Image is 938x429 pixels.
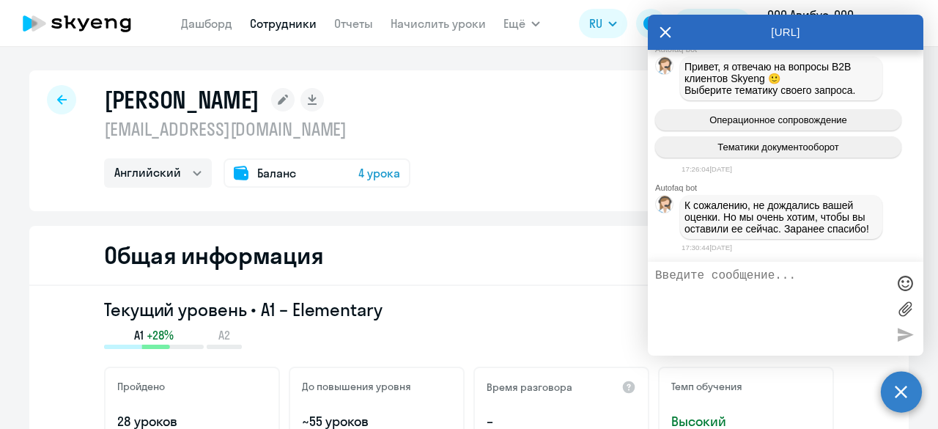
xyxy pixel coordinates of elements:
label: Лимит 10 файлов [894,298,916,320]
button: Балансbalance [674,9,751,38]
button: Операционное сопровождение [655,109,901,131]
h5: Время разговора [487,381,572,394]
span: Операционное сопровождение [709,114,847,125]
h3: Текущий уровень • A1 – Elementary [104,298,834,321]
a: Отчеты [334,16,373,31]
p: ООО Авибус, ООО "АВИБУС" [767,6,904,41]
p: [EMAIL_ADDRESS][DOMAIN_NAME] [104,117,410,141]
img: bot avatar [656,196,674,217]
span: A1 [134,327,144,343]
button: ООО Авибус, ООО "АВИБУС" [760,6,926,41]
span: К сожалению, не дождались вашей оценки. Но мы очень хотим, чтобы вы оставили ее сейчас. Заранее с... [684,199,869,235]
h2: Общая информация [104,241,323,270]
h5: До повышения уровня [302,380,411,393]
a: Сотрудники [250,16,317,31]
span: RU [589,15,602,32]
time: 17:30:44[DATE] [682,243,732,252]
h5: Пройдено [117,380,165,393]
button: RU [579,9,627,38]
a: Начислить уроки [391,16,486,31]
a: Дашборд [181,16,232,31]
time: 17:26:04[DATE] [682,165,732,173]
span: Ещё [503,15,525,32]
span: 4 урока [358,164,400,182]
img: bot avatar [656,57,674,78]
span: +28% [147,327,174,343]
span: Привет, я отвечаю на вопросы B2B клиентов Skyeng 🙂 Выберите тематику своего запроса. [684,61,856,96]
div: Autofaq bot [655,183,923,192]
span: A2 [218,327,230,343]
button: Тематики документооборот [655,136,901,158]
button: Ещё [503,9,540,38]
h5: Темп обучения [671,380,742,393]
h1: [PERSON_NAME] [104,85,259,114]
span: Баланс [257,164,296,182]
span: Тематики документооборот [717,142,839,153]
